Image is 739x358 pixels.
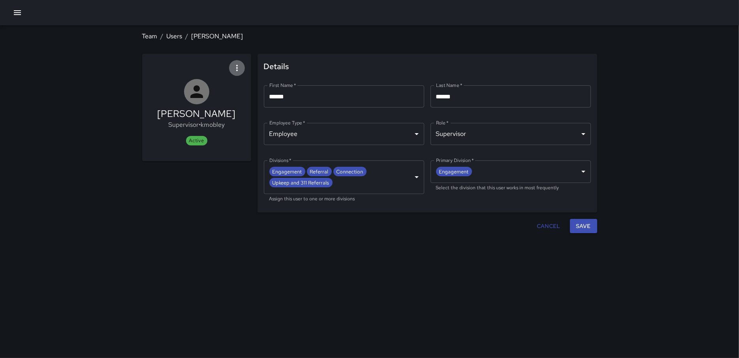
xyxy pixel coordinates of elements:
p: Supervisor • kmobley [158,120,236,130]
a: Users [167,32,182,40]
span: Active [186,137,207,145]
span: Engagement [436,168,472,176]
label: Divisions [269,157,291,164]
h5: [PERSON_NAME] [158,107,236,120]
li: / [161,32,164,41]
a: [PERSON_NAME] [192,32,243,40]
span: Engagement [269,168,305,176]
span: Referral [307,168,332,176]
div: Supervisor [431,123,591,145]
p: Select the division that this user works in most frequently [436,184,585,192]
button: Cancel [534,219,564,234]
label: First Name [269,82,296,89]
label: Primary Division [436,157,474,164]
label: Last Name [436,82,462,89]
a: Team [142,32,158,40]
label: Role [436,119,449,126]
li: / [186,32,188,41]
p: Assign this user to one or more divisions [269,195,419,203]
span: Details [264,60,591,73]
button: Save [570,219,597,234]
div: Employee [264,123,424,145]
span: Connection [333,168,367,176]
span: Upkeep and 311 Referrals [269,179,333,187]
label: Employee Type [269,119,305,126]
